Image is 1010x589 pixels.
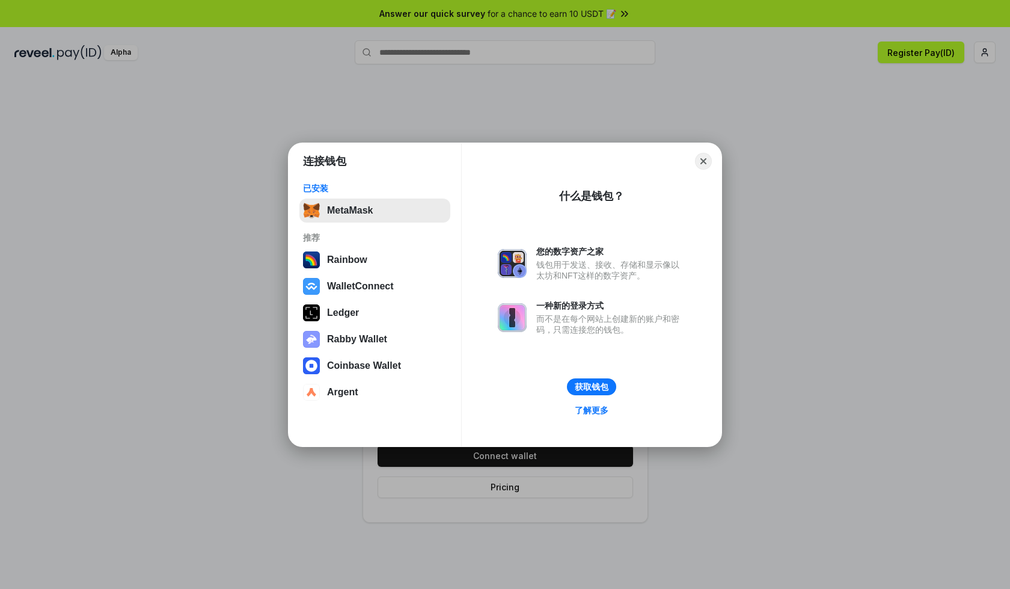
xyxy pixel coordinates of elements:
[536,313,685,335] div: 而不是在每个网站上创建新的账户和密码，只需连接您的钱包。
[568,402,616,418] a: 了解更多
[536,259,685,281] div: 钱包用于发送、接收、存储和显示像以太坊和NFT这样的数字资产。
[327,360,401,371] div: Coinbase Wallet
[303,232,447,243] div: 推荐
[327,281,394,292] div: WalletConnect
[575,381,608,392] div: 获取钱包
[303,304,320,321] img: svg+xml,%3Csvg%20xmlns%3D%22http%3A%2F%2Fwww.w3.org%2F2000%2Fsvg%22%20width%3D%2228%22%20height%3...
[567,378,616,395] button: 获取钱包
[695,153,712,170] button: Close
[299,354,450,378] button: Coinbase Wallet
[299,327,450,351] button: Rabby Wallet
[327,334,387,345] div: Rabby Wallet
[536,246,685,257] div: 您的数字资产之家
[303,251,320,268] img: svg+xml,%3Csvg%20width%3D%22120%22%20height%3D%22120%22%20viewBox%3D%220%200%20120%20120%22%20fil...
[303,183,447,194] div: 已安装
[299,380,450,404] button: Argent
[303,331,320,348] img: svg+xml,%3Csvg%20xmlns%3D%22http%3A%2F%2Fwww.w3.org%2F2000%2Fsvg%22%20fill%3D%22none%22%20viewBox...
[303,357,320,374] img: svg+xml,%3Csvg%20width%3D%2228%22%20height%3D%2228%22%20viewBox%3D%220%200%2028%2028%22%20fill%3D...
[303,278,320,295] img: svg+xml,%3Csvg%20width%3D%2228%22%20height%3D%2228%22%20viewBox%3D%220%200%2028%2028%22%20fill%3D...
[327,387,358,398] div: Argent
[536,300,685,311] div: 一种新的登录方式
[498,249,527,278] img: svg+xml,%3Csvg%20xmlns%3D%22http%3A%2F%2Fwww.w3.org%2F2000%2Fsvg%22%20fill%3D%22none%22%20viewBox...
[498,303,527,332] img: svg+xml,%3Csvg%20xmlns%3D%22http%3A%2F%2Fwww.w3.org%2F2000%2Fsvg%22%20fill%3D%22none%22%20viewBox...
[303,202,320,219] img: svg+xml,%3Csvg%20fill%3D%22none%22%20height%3D%2233%22%20viewBox%3D%220%200%2035%2033%22%20width%...
[327,307,359,318] div: Ledger
[303,154,346,168] h1: 连接钱包
[559,189,624,203] div: 什么是钱包？
[327,254,367,265] div: Rainbow
[299,301,450,325] button: Ledger
[303,384,320,401] img: svg+xml,%3Csvg%20width%3D%2228%22%20height%3D%2228%22%20viewBox%3D%220%200%2028%2028%22%20fill%3D...
[575,405,608,416] div: 了解更多
[299,248,450,272] button: Rainbow
[299,274,450,298] button: WalletConnect
[327,205,373,216] div: MetaMask
[299,199,450,223] button: MetaMask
